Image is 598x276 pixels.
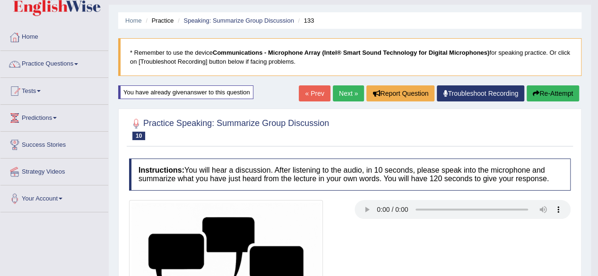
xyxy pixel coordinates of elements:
button: Re-Attempt [527,85,579,101]
a: Strategy Videos [0,159,108,182]
a: Next » [333,85,364,101]
div: You have already given answer to this question [118,85,253,99]
a: Speaking: Summarize Group Discussion [183,17,294,24]
a: Your Account [0,185,108,209]
h2: Practice Speaking: Summarize Group Discussion [129,117,329,140]
a: Home [125,17,142,24]
a: « Prev [299,85,330,101]
a: Home [0,24,108,48]
a: Tests [0,78,108,101]
b: Instructions: [139,166,184,174]
a: Practice Questions [0,51,108,75]
blockquote: * Remember to use the device for speaking practice. Or click on [Troubleshoot Recording] button b... [118,38,581,76]
b: Communications - Microphone Array (Intel® Smart Sound Technology for Digital Microphones) [213,49,489,56]
span: 10 [132,132,145,140]
h4: You will hear a discussion. After listening to the audio, in 10 seconds, please speak into the mi... [129,159,571,190]
li: Practice [143,16,173,25]
a: Success Stories [0,132,108,155]
a: Predictions [0,105,108,128]
a: Troubleshoot Recording [437,85,524,101]
li: 133 [295,16,314,25]
button: Report Question [366,85,434,101]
